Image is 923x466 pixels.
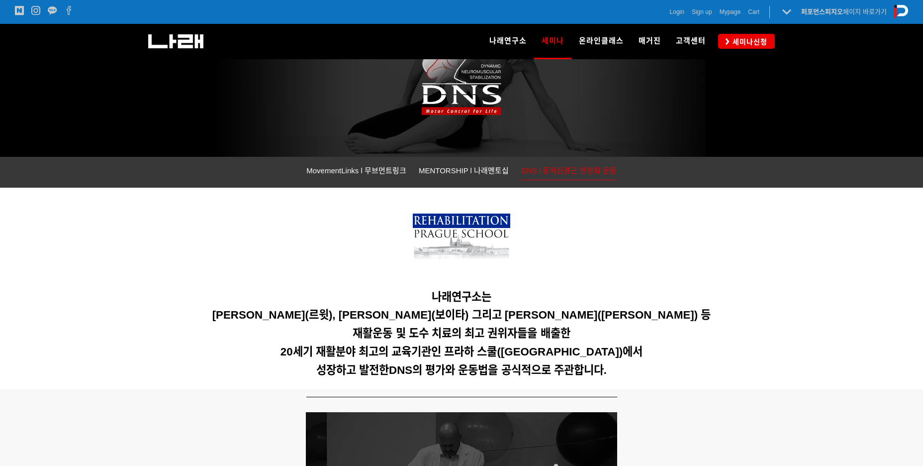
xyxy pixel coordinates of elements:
a: 퍼포먼스피지오페이지 바로가기 [801,8,887,15]
span: 재활운동 및 도수 치료의 최고 권위자들을 배출한 [353,327,570,340]
a: Mypage [720,7,741,17]
a: Cart [748,7,759,17]
a: 매거진 [631,24,668,59]
span: 온라인클래스 [579,36,624,45]
span: [PERSON_NAME](르윗), [PERSON_NAME](보이타) 그리고 [PERSON_NAME]([PERSON_NAME]) 등 [212,309,711,321]
a: 온라인클래스 [571,24,631,59]
span: 세미나신청 [730,37,767,47]
img: 7bd3899b73cc6.png [413,214,510,265]
span: 세미나 [542,33,564,49]
span: 20세기 재활분야 최고의 교육기관인 프라하 스쿨([GEOGRAPHIC_DATA])에서 [280,346,643,358]
a: MovementLinks l 무브먼트링크 [306,164,406,180]
a: 세미나 [534,24,571,59]
span: 성장하고 발전한 [316,364,389,376]
span: MovementLinks l 무브먼트링크 [306,166,406,175]
a: 세미나신청 [718,34,775,48]
a: 나래연구소 [482,24,534,59]
span: DNS l 동적신경근 안정화 운동 [521,166,617,175]
a: Login [670,7,684,17]
a: DNS l 동적신경근 안정화 운동 [521,164,617,180]
span: 매거진 [639,36,661,45]
span: 고객센터 [676,36,706,45]
a: MENTORSHIP l 나래멘토십 [419,164,509,180]
span: 나래연구소 [489,36,527,45]
strong: 퍼포먼스피지오 [801,8,843,15]
a: 고객센터 [668,24,713,59]
span: DNS의 평가와 운동법을 공식적으로 주관합니다. [389,364,607,376]
a: Sign up [692,7,712,17]
span: MENTORSHIP l 나래멘토십 [419,166,509,175]
span: 나래연구소는 [432,291,491,303]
